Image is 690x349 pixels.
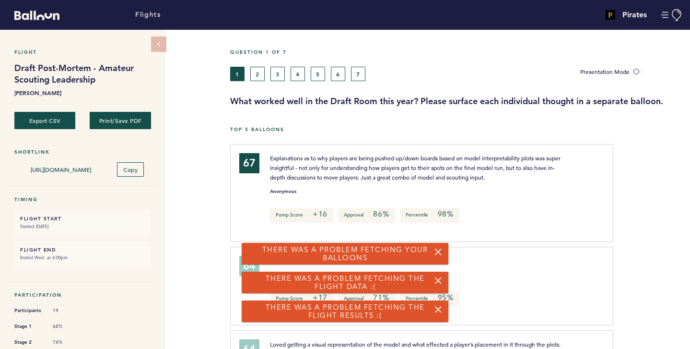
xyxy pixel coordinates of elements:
button: 3 [270,67,285,81]
button: 5 [311,67,325,81]
button: Export CSV [14,112,75,129]
span: 74% [53,339,82,346]
span: Presentation Mode [580,68,630,75]
h5: Flight [14,49,151,55]
h5: Top 5 Balloons [230,126,683,132]
p: Percentile [400,208,459,223]
button: 4 [291,67,305,81]
h6: FLIGHT START [20,216,145,222]
h5: Timing [14,196,151,203]
button: 6 [331,67,345,81]
div: There was a problem fetching the flight results :( [242,301,449,322]
h1: Draft Post-Mortem - Amateur Scouting Leadership [14,62,151,85]
small: Started [DATE] [20,222,145,231]
div: 67 [239,153,259,173]
svg: Balloon [14,11,59,20]
button: 1 [230,67,245,81]
h3: What worked well in the Draft Room this year? Please surface each individual thought in a separat... [230,96,683,107]
h5: Question 1 of 7 [230,49,683,55]
button: 7 [351,67,365,81]
div: There was a problem fetching the flight data :( [242,272,449,293]
button: Copy [117,162,144,177]
span: 68% [53,323,82,330]
div: 64 [239,256,259,276]
small: Ended Wed. at 4:00pm [20,253,145,263]
small: Anonymous [270,189,296,194]
em: +16 [313,209,327,219]
div: There was a problem fetching your balloons [242,243,449,265]
span: Explanations as to why players are being pushed up/down boards based on model interpretability pl... [270,154,562,181]
span: 19 [53,307,82,314]
span: Stage 1 [14,322,43,331]
button: Manage Account [661,9,683,21]
a: Flights [135,10,161,20]
h5: Shortlink [14,149,151,155]
span: Copy [123,166,138,173]
em: 86% [373,209,389,219]
em: 98% [438,209,454,219]
h4: Pirates [622,9,647,21]
button: Print/Save PDF [90,112,151,129]
b: [PERSON_NAME] [14,88,151,97]
a: Balloon [7,10,59,20]
span: Participants [14,306,43,315]
h5: Participation [14,292,151,298]
span: Stage 2 [14,337,43,347]
h6: FLIGHT END [20,247,145,253]
p: Pump Score [270,208,333,223]
button: 2 [250,67,265,81]
p: Approval [338,208,395,223]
